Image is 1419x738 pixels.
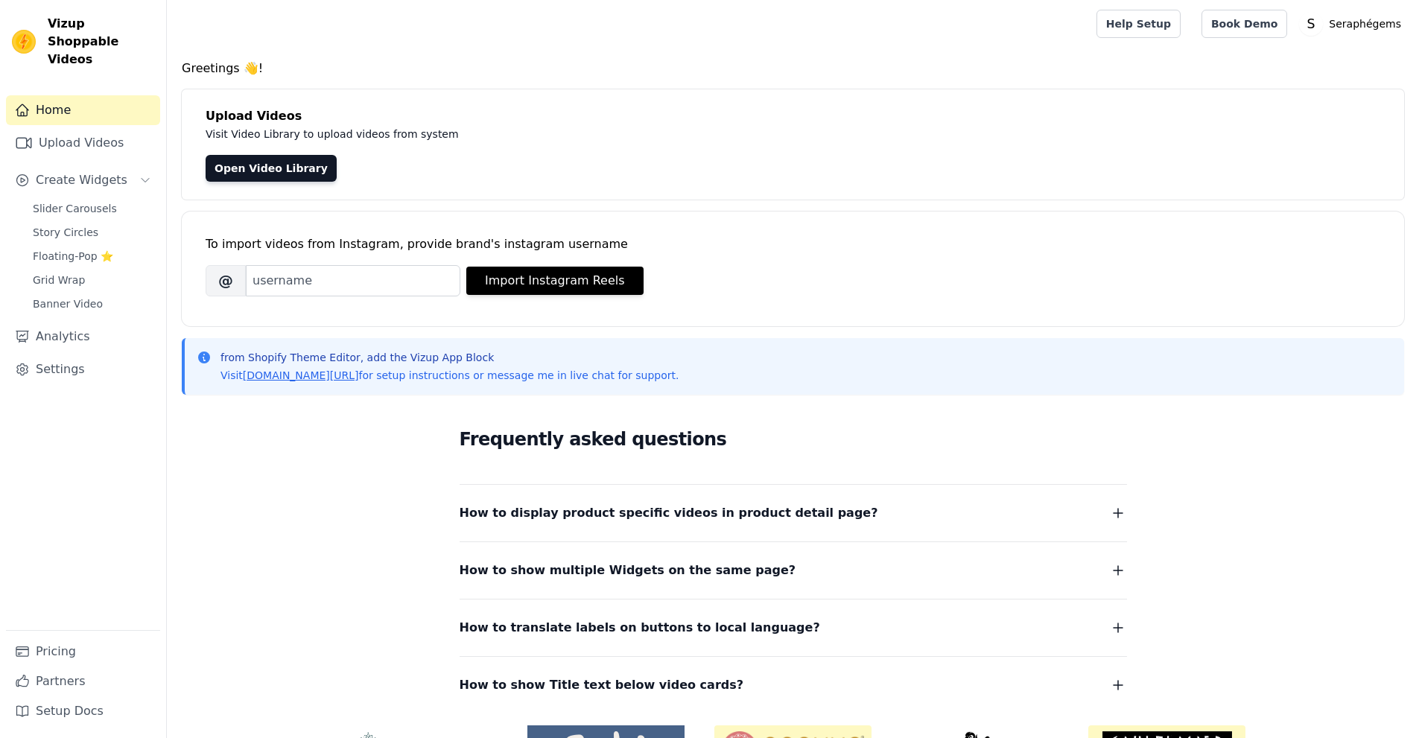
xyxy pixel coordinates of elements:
[24,198,160,219] a: Slider Carousels
[1299,10,1407,37] button: S Seraphégems
[33,249,113,264] span: Floating-Pop ⭐
[6,354,160,384] a: Settings
[460,617,1127,638] button: How to translate labels on buttons to local language?
[1201,10,1287,38] a: Book Demo
[460,675,1127,696] button: How to show Title text below video cards?
[206,155,337,182] a: Open Video Library
[36,171,127,189] span: Create Widgets
[33,201,117,216] span: Slider Carousels
[48,15,154,69] span: Vizup Shoppable Videos
[460,560,796,581] span: How to show multiple Widgets on the same page?
[33,273,85,287] span: Grid Wrap
[243,369,359,381] a: [DOMAIN_NAME][URL]
[24,222,160,243] a: Story Circles
[206,125,873,143] p: Visit Video Library to upload videos from system
[24,270,160,290] a: Grid Wrap
[182,60,1404,77] h4: Greetings 👋!
[220,368,679,383] p: Visit for setup instructions or message me in live chat for support.
[460,503,1127,524] button: How to display product specific videos in product detail page?
[1307,16,1315,31] text: S
[466,267,644,295] button: Import Instagram Reels
[33,296,103,311] span: Banner Video
[6,696,160,726] a: Setup Docs
[220,350,679,365] p: from Shopify Theme Editor, add the Vizup App Block
[246,265,460,296] input: username
[206,107,1380,125] h4: Upload Videos
[12,30,36,54] img: Vizup
[460,617,820,638] span: How to translate labels on buttons to local language?
[206,235,1380,253] div: To import videos from Instagram, provide brand's instagram username
[460,503,878,524] span: How to display product specific videos in product detail page?
[24,246,160,267] a: Floating-Pop ⭐
[6,322,160,351] a: Analytics
[24,293,160,314] a: Banner Video
[6,667,160,696] a: Partners
[6,95,160,125] a: Home
[206,265,246,296] span: @
[1096,10,1181,38] a: Help Setup
[460,675,744,696] span: How to show Title text below video cards?
[6,128,160,158] a: Upload Videos
[460,560,1127,581] button: How to show multiple Widgets on the same page?
[1323,10,1407,37] p: Seraphégems
[33,225,98,240] span: Story Circles
[6,165,160,195] button: Create Widgets
[6,637,160,667] a: Pricing
[460,424,1127,454] h2: Frequently asked questions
